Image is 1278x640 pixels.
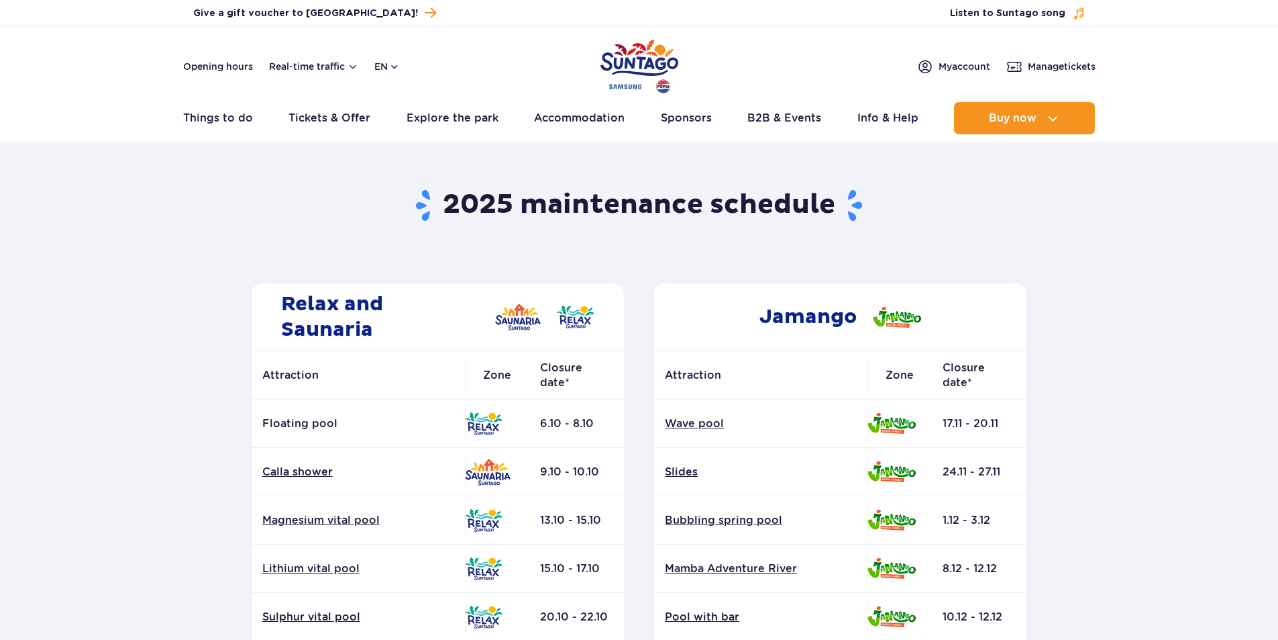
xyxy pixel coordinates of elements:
[857,102,918,134] a: Info & Help
[661,102,712,134] a: Sponsors
[529,545,624,593] td: 15.10 - 17.10
[654,283,1026,351] h2: Jamango
[269,61,358,72] button: Real-time traffic
[665,416,857,431] a: Wave pool
[529,400,624,448] td: 6.10 - 8.10
[954,102,1095,134] button: Buy now
[867,351,932,400] th: Zone
[374,60,400,73] button: en
[932,448,1026,496] td: 24.11 - 27.11
[932,496,1026,545] td: 1.12 - 3.12
[867,558,916,579] img: Jamango
[950,7,1085,20] button: Listen to Suntago song
[288,102,370,134] a: Tickets & Offer
[193,7,418,20] span: Give a gift voucher to [GEOGRAPHIC_DATA]!
[252,283,624,351] h2: Relax and Saunaria
[407,102,498,134] a: Explore the park
[246,188,1032,223] h1: 2025 maintenance schedule
[950,7,1065,20] span: Listen to Suntago song
[262,416,454,431] p: Floating pool
[600,34,678,95] a: Park of Poland
[465,351,529,400] th: Zone
[183,102,253,134] a: Things to do
[867,510,916,531] img: Jamango
[465,606,502,629] img: Relax
[465,412,502,435] img: Relax
[183,60,253,73] a: Opening hours
[262,513,454,528] a: Magnesium vital pool
[932,545,1026,593] td: 8.12 - 12.12
[665,465,857,479] a: Slides
[1006,58,1096,75] a: Managetickets
[747,102,821,134] a: B2B & Events
[252,351,465,400] th: Attraction
[1028,60,1096,73] span: Manage tickets
[465,459,511,486] img: Saunaria
[917,58,990,75] a: Myaccount
[665,561,857,576] a: Mamba Adventure River
[867,413,916,434] img: Jamango
[867,606,916,627] img: Jamango
[989,112,1036,124] span: Buy now
[932,351,1026,400] th: Closure date*
[867,461,916,482] img: Jamango
[939,60,990,73] span: My account
[665,513,857,528] a: Bubbling spring pool
[529,496,624,545] td: 13.10 - 15.10
[465,557,502,580] img: Relax
[262,561,454,576] a: Lithium vital pool
[654,351,867,400] th: Attraction
[193,4,436,22] a: Give a gift voucher to [GEOGRAPHIC_DATA]!
[557,306,594,328] img: Relax
[262,610,454,625] a: Sulphur vital pool
[465,509,502,532] img: Relax
[932,400,1026,448] td: 17.11 - 20.11
[529,448,624,496] td: 9.10 - 10.10
[529,351,624,400] th: Closure date*
[262,465,454,479] a: Calla shower
[534,102,625,134] a: Accommodation
[495,304,541,330] img: Saunaria
[665,610,857,625] a: Pool with bar
[873,307,921,328] img: Jamango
